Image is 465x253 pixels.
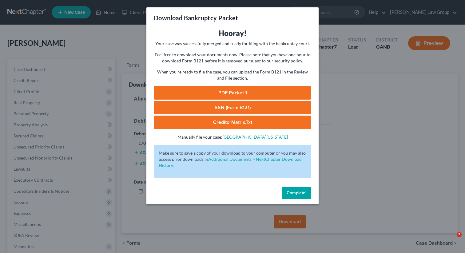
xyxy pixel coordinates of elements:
[154,14,238,22] h3: Download Bankruptcy Packet
[154,86,311,100] a: PDF Packet 1
[154,69,311,81] p: When you're ready to file the case, you can upload the Form B121 in the Review and File section.
[159,150,306,168] p: Make sure to save a copy of your download to your computer or you may also access prior downloads in
[444,232,459,247] iframe: Intercom live chat
[457,232,462,237] span: 7
[282,187,311,199] button: Complete!
[159,156,302,168] a: Additional Documents > NextChapter Download History.
[154,28,311,38] h3: Hooray!
[287,190,306,196] span: Complete!
[154,116,311,129] a: CreditorMatrix.txt
[154,134,311,140] p: Manually file your case:
[154,101,311,114] a: SSN (Form B121)
[222,134,288,140] a: [GEOGRAPHIC_DATA][US_STATE]
[154,52,311,64] p: Feel free to download your documents now. Please note that you have one hour to download Form B12...
[154,41,311,47] p: Your case was successfully merged and ready for filing with the bankruptcy court.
